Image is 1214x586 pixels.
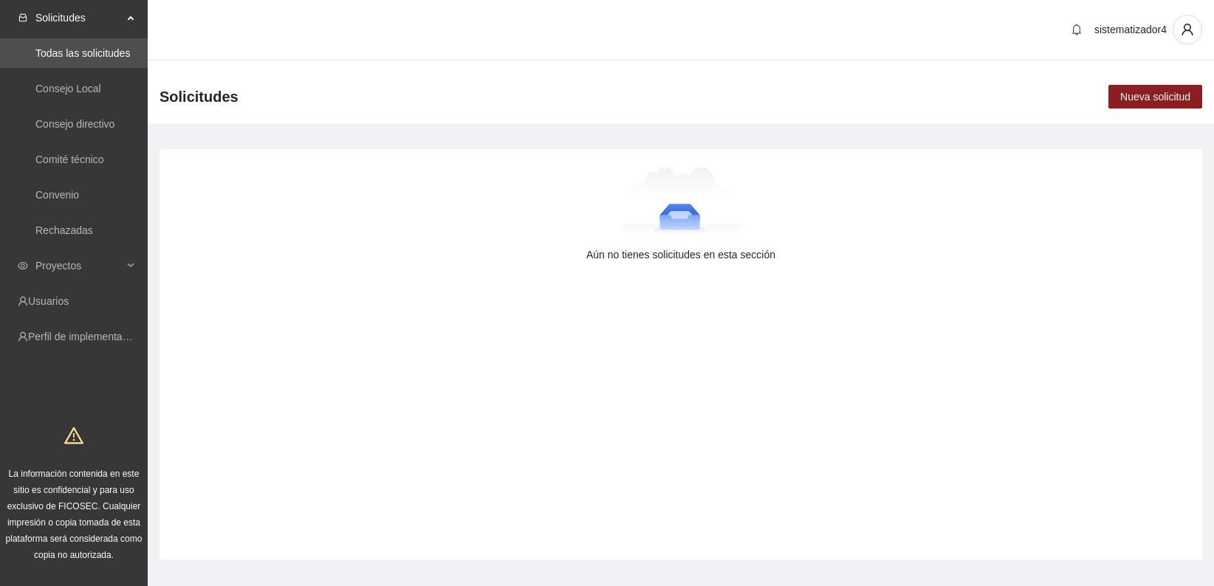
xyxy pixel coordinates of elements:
a: Consejo Local [35,83,101,94]
span: user [1173,23,1201,36]
a: Comité técnico [35,154,104,165]
a: Todas las solicitudes [35,47,130,59]
button: bell [1065,18,1088,41]
div: Aún no tienes solicitudes en esta sección [183,247,1179,263]
span: Solicitudes [160,85,239,108]
a: Convenio [35,189,79,201]
img: Aún no tienes solicitudes en esta sección [621,167,741,241]
a: Consejo directivo [35,118,114,130]
span: Proyectos [35,251,123,280]
span: La información contenida en este sitio es confidencial y para uso exclusivo de FICOSEC. Cualquier... [6,469,143,560]
span: eye [18,261,28,271]
span: sistematizador4 [1094,24,1167,35]
span: bell [1066,24,1088,35]
span: Nueva solicitud [1120,89,1190,105]
span: inbox [18,13,28,23]
a: Usuarios [28,295,69,307]
span: warning [64,426,83,445]
button: user [1173,15,1202,44]
a: Perfil de implementadora [28,331,143,342]
span: Solicitudes [35,3,123,32]
button: Nueva solicitud [1108,85,1202,108]
a: Rechazadas [35,224,93,236]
